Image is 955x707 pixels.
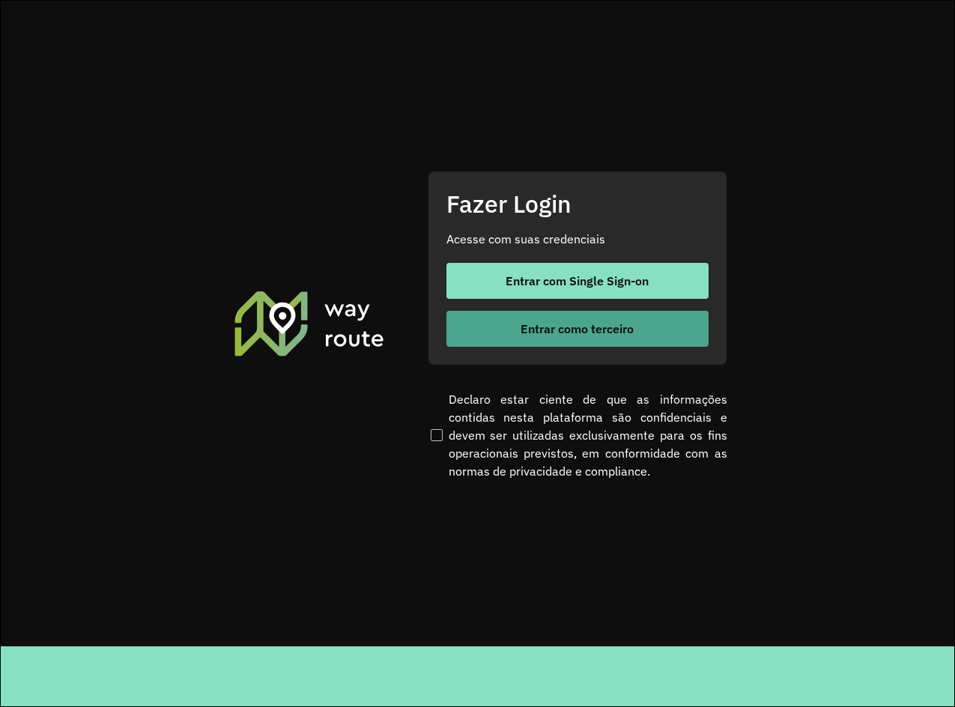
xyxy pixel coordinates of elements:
p: Acesse com suas credenciais [446,230,709,248]
h2: Fazer Login [446,189,709,218]
button: button [446,263,709,299]
button: button [446,311,709,347]
span: Entrar com Single Sign-on [506,275,649,287]
img: Roteirizador AmbevTech [232,289,386,358]
span: Entrar como terceiro [521,323,634,335]
label: Declaro estar ciente de que as informações contidas nesta plataforma são confidenciais e devem se... [428,390,727,480]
